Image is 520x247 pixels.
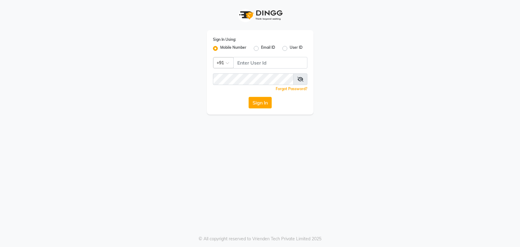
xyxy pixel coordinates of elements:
[233,57,307,69] input: Username
[213,37,236,42] label: Sign In Using:
[220,45,246,52] label: Mobile Number
[236,6,285,24] img: logo1.svg
[261,45,275,52] label: Email ID
[249,97,272,108] button: Sign In
[213,73,294,85] input: Username
[290,45,302,52] label: User ID
[276,86,307,91] a: Forgot Password?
